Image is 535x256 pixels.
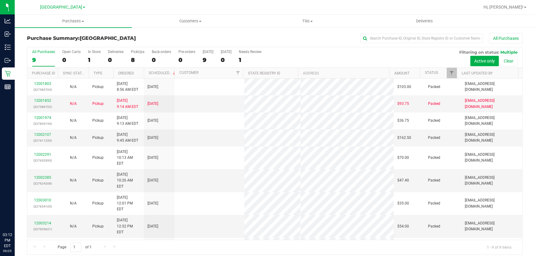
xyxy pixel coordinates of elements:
[132,18,249,24] span: Customers
[149,71,177,75] a: Scheduled
[94,71,102,75] a: Type
[397,201,409,206] span: $35.00
[408,18,441,24] span: Deliveries
[179,71,198,75] a: Customer
[70,155,77,160] span: Not Applicable
[132,15,249,28] a: Customers
[465,115,519,127] span: [EMAIL_ADDRESS][DOMAIN_NAME]
[465,152,519,163] span: [EMAIL_ADDRESS][DOMAIN_NAME]
[298,68,389,78] th: Address
[397,155,409,161] span: $70.00
[203,56,213,63] div: 9
[3,249,12,253] p: 09/25
[465,98,519,109] span: [EMAIL_ADDRESS][DOMAIN_NAME]
[92,201,104,206] span: Pickup
[92,118,104,124] span: Pickup
[470,56,499,66] button: Active only
[117,149,140,167] span: [DATE] 10:13 AM EDT
[178,50,195,54] div: Pre-orders
[5,18,11,24] inline-svg: Analytics
[147,118,158,124] span: [DATE]
[248,71,280,75] a: State Registry ID
[397,118,409,124] span: $36.75
[500,56,518,66] button: Clear
[15,15,132,28] a: Purchases
[117,98,138,109] span: [DATE] 9:14 AM EDT
[465,132,519,143] span: [EMAIL_ADDRESS][DOMAIN_NAME]
[34,116,51,120] a: 12001974
[70,136,77,140] span: Not Applicable
[31,158,54,163] p: (327620393)
[70,84,77,90] button: N/A
[92,178,104,183] span: Pickup
[70,178,77,182] span: Not Applicable
[70,118,77,123] span: Not Applicable
[5,44,11,50] inline-svg: Inventory
[152,56,171,63] div: 0
[31,181,54,186] p: (327624208)
[80,35,136,41] span: [GEOGRAPHIC_DATA]
[428,84,440,90] span: Packed
[147,178,158,183] span: [DATE]
[34,221,51,225] a: 12003214
[70,178,77,183] button: N/A
[482,243,516,252] span: 1 - 9 of 9 items
[6,207,25,225] iframe: Resource center
[428,155,440,161] span: Packed
[70,201,77,205] span: Not Applicable
[27,36,192,41] h3: Purchase Summary:
[428,178,440,183] span: Packed
[15,18,132,24] span: Purchases
[233,68,243,78] a: Filter
[397,224,409,229] span: $54.00
[108,56,124,63] div: 0
[152,50,171,54] div: Back-orders
[465,175,519,186] span: [EMAIL_ADDRESS][DOMAIN_NAME]
[428,224,440,229] span: Packed
[70,101,77,106] span: Not Applicable
[147,101,158,107] span: [DATE]
[40,5,82,10] span: [GEOGRAPHIC_DATA]
[92,101,104,107] span: Pickup
[34,175,51,180] a: 12002385
[34,82,51,86] a: 12001803
[249,15,366,28] a: Tills
[147,135,158,141] span: [DATE]
[500,50,518,55] span: Multiple
[239,56,262,63] div: 1
[249,18,366,24] span: Tills
[397,101,409,107] span: $93.75
[70,85,77,89] span: Not Applicable
[425,71,438,75] a: Status
[221,56,231,63] div: 0
[147,201,158,206] span: [DATE]
[360,34,483,43] input: Search Purchase ID, Original ID, State Registry ID or Customer Name...
[5,84,11,90] inline-svg: Reports
[178,56,195,63] div: 0
[428,118,440,124] span: Packed
[70,201,77,206] button: N/A
[147,155,158,161] span: [DATE]
[88,50,101,54] div: In Store
[63,71,86,75] a: Sync Status
[92,224,104,229] span: Pickup
[118,71,134,75] a: Ordered
[5,57,11,63] inline-svg: Outbound
[32,50,55,54] div: All Purchases
[108,50,124,54] div: Deliveries
[394,71,410,75] a: Amount
[70,118,77,124] button: N/A
[5,71,11,77] inline-svg: Retail
[34,152,51,157] a: 12002291
[147,84,158,90] span: [DATE]
[34,132,51,137] a: 12002107
[465,197,519,209] span: [EMAIL_ADDRESS][DOMAIN_NAME]
[62,56,81,63] div: 0
[92,84,104,90] span: Pickup
[131,56,144,63] div: 8
[147,224,158,229] span: [DATE]
[117,81,138,93] span: [DATE] 8:56 AM EDT
[31,226,54,232] p: (327655621)
[52,243,97,252] span: Page of 1
[88,56,101,63] div: 1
